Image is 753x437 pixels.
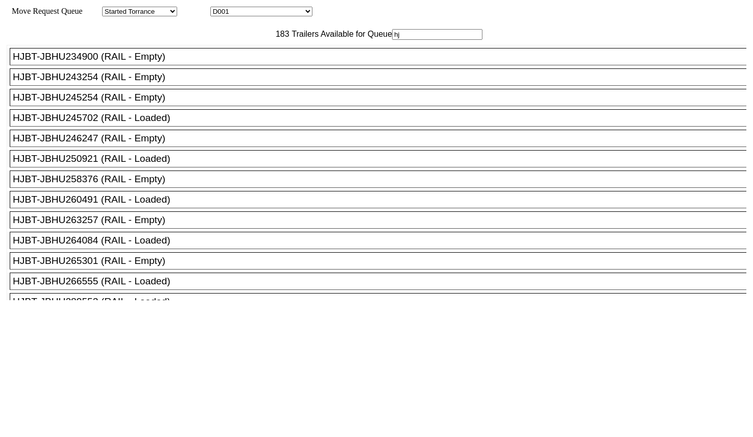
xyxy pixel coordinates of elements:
span: Area [84,7,100,15]
span: 183 [271,30,289,38]
span: Location [179,7,208,15]
div: HJBT-JBHU245254 (RAIL - Empty) [13,92,752,103]
input: Filter Available Trailers [392,29,482,40]
div: HJBT-JBHU265301 (RAIL - Empty) [13,255,752,266]
div: HJBT-JBHU260491 (RAIL - Loaded) [13,194,752,205]
span: Move Request Queue [7,7,83,15]
div: HJBT-JBHU234900 (RAIL - Empty) [13,51,752,62]
div: HJBT-JBHU246247 (RAIL - Empty) [13,133,752,144]
div: HJBT-JBHU245702 (RAIL - Loaded) [13,112,752,124]
div: HJBT-JBHU264084 (RAIL - Loaded) [13,235,752,246]
div: HJBT-JBHU266555 (RAIL - Loaded) [13,276,752,287]
span: Trailers Available for Queue [289,30,393,38]
div: HJBT-JBHU243254 (RAIL - Empty) [13,71,752,83]
div: HJBT-JBHU263257 (RAIL - Empty) [13,214,752,226]
div: HJBT-JBHU258376 (RAIL - Empty) [13,174,752,185]
div: HJBT-JBHU250921 (RAIL - Loaded) [13,153,752,164]
div: HJBT-JBHU289553 (RAIL - Loaded) [13,296,752,307]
